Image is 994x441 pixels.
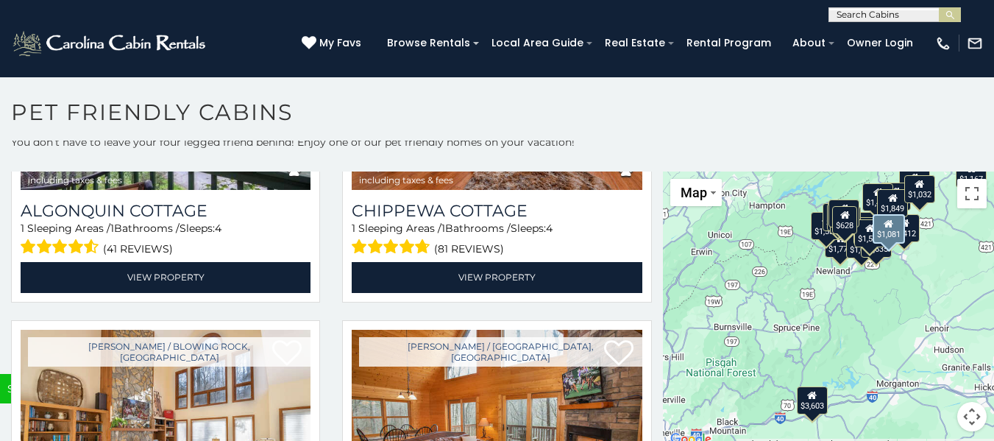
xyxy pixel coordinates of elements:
img: phone-regular-white.png [935,35,951,52]
div: $1,529 [854,219,885,247]
div: $2,635 [861,229,892,257]
div: $1,256 [823,203,853,231]
button: Toggle fullscreen view [957,179,987,208]
span: 1 [110,222,114,235]
span: Map [681,185,707,200]
div: Sleeping Areas / Bathrooms / Sleeps: [21,221,310,258]
div: $1,007 [845,230,876,258]
div: $1,167 [956,159,987,187]
div: $1,492 [826,202,857,230]
span: including taxes & fees [28,175,122,185]
a: Local Area Guide [484,32,591,54]
a: My Favs [302,35,365,52]
div: $1,726 [828,199,859,227]
div: $1,081 [873,214,905,244]
a: View Property [352,262,642,292]
div: $628 [832,205,857,233]
span: including taxes & fees [359,175,453,185]
button: Map camera controls [957,402,987,431]
span: 4 [546,222,553,235]
span: 4 [215,222,221,235]
div: $1,131 [829,206,860,234]
div: $2,273 [853,216,884,244]
span: 1 [352,222,355,235]
div: $1,770 [825,230,856,258]
div: $3,603 [797,386,828,414]
span: 1 [441,222,445,235]
a: Algonquin Cottage [21,201,310,221]
button: Change map style [670,179,722,206]
span: My Favs [319,35,361,51]
img: mail-regular-white.png [967,35,983,52]
a: [PERSON_NAME] / [GEOGRAPHIC_DATA], [GEOGRAPHIC_DATA] [359,337,642,367]
a: Chippewa Cottage [352,201,642,221]
a: About [785,32,833,54]
a: Browse Rentals [380,32,478,54]
a: [PERSON_NAME] / Blowing Rock, [GEOGRAPHIC_DATA] [28,337,310,367]
div: $1,461 [862,183,893,211]
div: $1,849 [877,189,908,217]
div: $1,559 [811,211,842,239]
a: Rental Program [679,32,778,54]
a: View Property [21,262,310,292]
div: $1,032 [904,174,935,202]
a: Owner Login [839,32,920,54]
img: White-1-2.png [11,29,210,58]
div: Sleeping Areas / Bathrooms / Sleeps: [352,221,642,258]
div: $1,285 [880,182,911,210]
span: 1 [21,222,24,235]
span: (81 reviews) [434,239,504,258]
a: Real Estate [597,32,672,54]
span: (41 reviews) [103,239,173,258]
